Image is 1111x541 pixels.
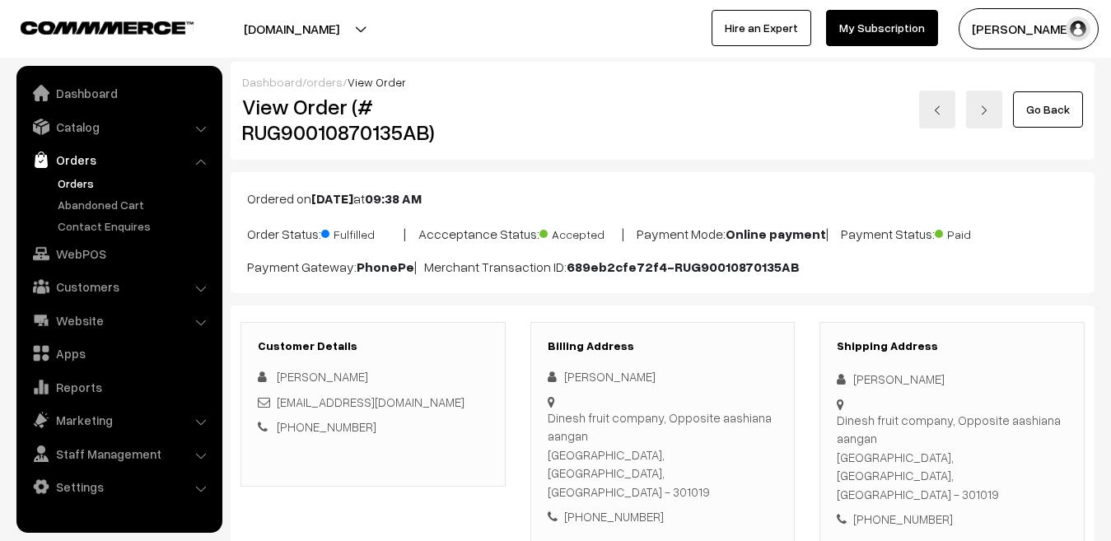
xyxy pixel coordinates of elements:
[321,222,404,243] span: Fulfilled
[242,75,302,89] a: Dashboard
[21,112,217,142] a: Catalog
[21,405,217,435] a: Marketing
[21,472,217,501] a: Settings
[837,411,1067,504] div: Dinesh fruit company, Opposite aashiana aangan [GEOGRAPHIC_DATA], [GEOGRAPHIC_DATA], [GEOGRAPHIC_...
[21,439,217,469] a: Staff Management
[242,73,1083,91] div: / /
[54,196,217,213] a: Abandoned Cart
[247,189,1078,208] p: Ordered on at
[357,259,414,275] b: PhonePe
[277,394,464,409] a: [EMAIL_ADDRESS][DOMAIN_NAME]
[837,370,1067,389] div: [PERSON_NAME]
[21,372,217,402] a: Reports
[548,339,778,353] h3: Billing Address
[247,222,1078,244] p: Order Status: | Accceptance Status: | Payment Mode: | Payment Status:
[242,94,506,145] h2: View Order (# RUG90010870135AB)
[1066,16,1090,41] img: user
[306,75,343,89] a: orders
[548,507,778,526] div: [PHONE_NUMBER]
[21,78,217,108] a: Dashboard
[932,105,942,115] img: left-arrow.png
[979,105,989,115] img: right-arrow.png
[54,175,217,192] a: Orders
[712,10,811,46] a: Hire an Expert
[548,367,778,386] div: [PERSON_NAME]
[935,222,1017,243] span: Paid
[539,222,622,243] span: Accepted
[348,75,406,89] span: View Order
[837,339,1067,353] h3: Shipping Address
[21,239,217,268] a: WebPOS
[21,21,194,34] img: COMMMERCE
[548,408,778,501] div: Dinesh fruit company, Opposite aashiana aangan [GEOGRAPHIC_DATA], [GEOGRAPHIC_DATA], [GEOGRAPHIC_...
[726,226,826,242] b: Online payment
[21,16,165,36] a: COMMMERCE
[311,190,353,207] b: [DATE]
[567,259,800,275] b: 689eb2cfe72f4-RUG90010870135AB
[959,8,1099,49] button: [PERSON_NAME]
[21,305,217,335] a: Website
[277,419,376,434] a: [PHONE_NUMBER]
[826,10,938,46] a: My Subscription
[365,190,422,207] b: 09:38 AM
[247,257,1078,277] p: Payment Gateway: | Merchant Transaction ID:
[1013,91,1083,128] a: Go Back
[54,217,217,235] a: Contact Enquires
[186,8,397,49] button: [DOMAIN_NAME]
[21,272,217,301] a: Customers
[21,338,217,368] a: Apps
[21,145,217,175] a: Orders
[258,339,488,353] h3: Customer Details
[837,510,1067,529] div: [PHONE_NUMBER]
[277,369,368,384] span: [PERSON_NAME]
